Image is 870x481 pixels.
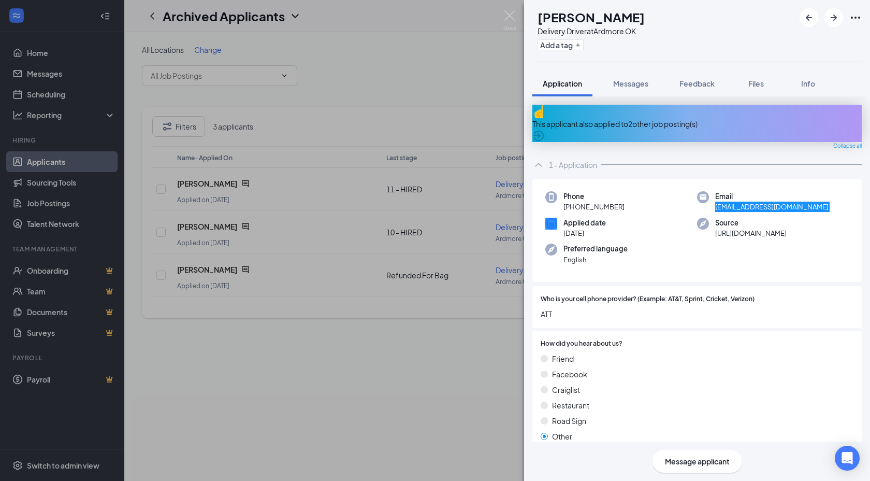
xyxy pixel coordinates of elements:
svg: ArrowLeftNew [803,11,815,24]
span: Road Sign [552,415,586,427]
div: This applicant also applied to 2 other job posting(s) [532,118,862,130]
span: ATT [541,308,853,320]
span: Craiglist [552,384,580,395]
svg: ArrowCircle [532,130,545,142]
span: Other [552,431,572,442]
button: PlusAdd a tag [538,39,584,50]
h1: [PERSON_NAME] [538,8,645,26]
span: English [563,254,628,265]
svg: Plus [575,42,581,48]
span: Phone [563,191,625,202]
span: Source [715,218,787,228]
span: Who is your cell phone provider? (Example: AT&T, Sprint, Cricket, Verizon) [541,294,755,304]
span: Applied date [563,218,606,228]
span: Friend [552,353,574,364]
span: [EMAIL_ADDRESS][DOMAIN_NAME] [715,202,829,212]
span: Collapse all [833,142,862,150]
span: Facebook [552,369,587,380]
div: Delivery Driver at Ardmore OK [538,26,645,36]
button: ArrowLeftNew [800,8,818,27]
span: [PHONE_NUMBER] [563,202,625,212]
span: Restaurant [552,400,589,411]
svg: ChevronUp [532,159,545,171]
button: ArrowRight [824,8,843,27]
div: 1 - Application [549,160,597,170]
span: Preferred language [563,244,628,254]
span: Info [801,79,815,88]
svg: Ellipses [849,11,862,24]
span: Messages [613,79,648,88]
span: [DATE] [563,228,606,238]
span: Files [748,79,764,88]
div: Open Intercom Messenger [835,446,860,471]
span: [URL][DOMAIN_NAME] [715,228,787,238]
span: Application [543,79,582,88]
span: Feedback [679,79,715,88]
svg: ArrowRight [828,11,840,24]
span: How did you hear about us? [541,339,622,349]
span: Email [715,191,829,202]
span: Message applicant [665,456,730,467]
